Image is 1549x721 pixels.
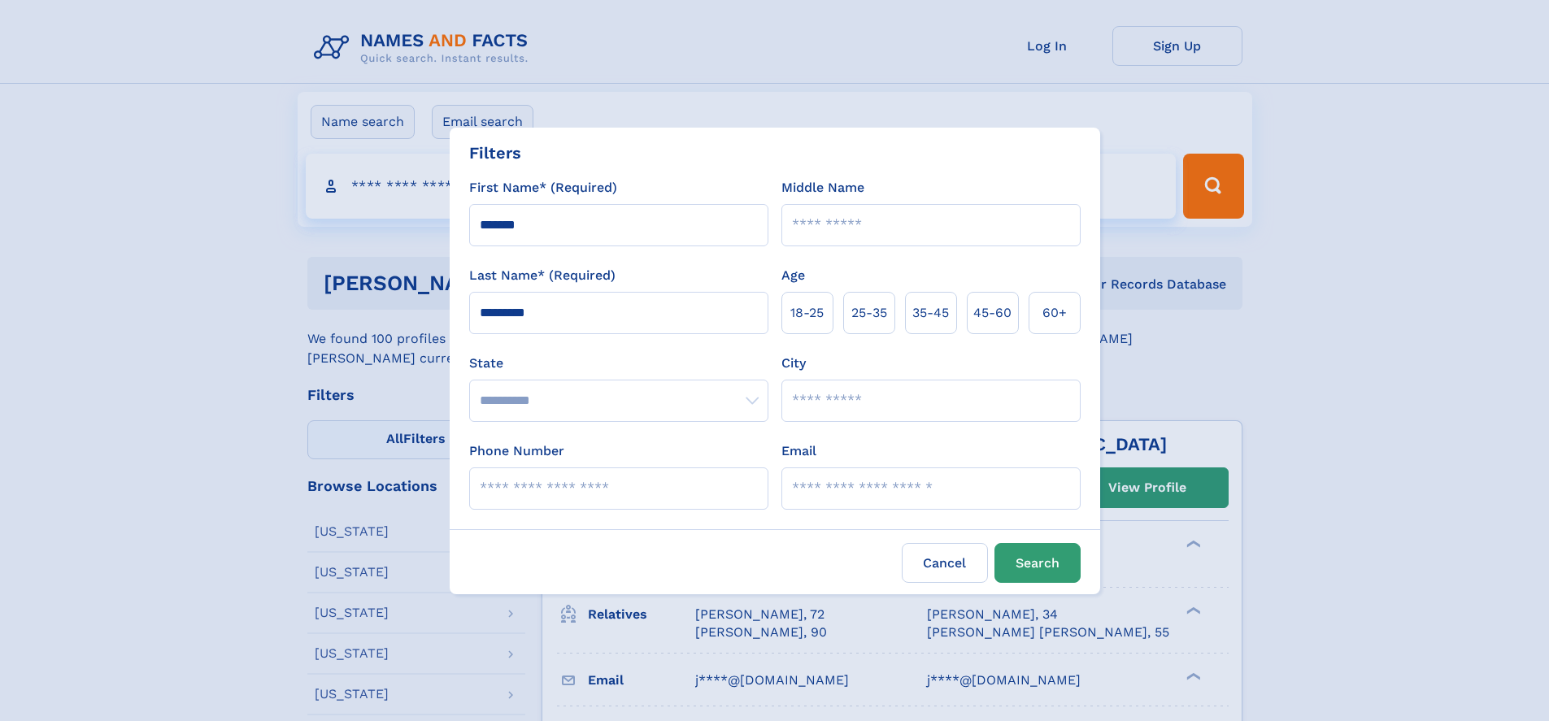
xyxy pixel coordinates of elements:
button: Search [994,543,1081,583]
span: 18‑25 [790,303,824,323]
label: Phone Number [469,441,564,461]
label: Age [781,266,805,285]
label: First Name* (Required) [469,178,617,198]
label: City [781,354,806,373]
label: Middle Name [781,178,864,198]
label: Cancel [902,543,988,583]
div: Filters [469,141,521,165]
label: State [469,354,768,373]
label: Last Name* (Required) [469,266,616,285]
span: 25‑35 [851,303,887,323]
label: Email [781,441,816,461]
span: 35‑45 [912,303,949,323]
span: 60+ [1042,303,1067,323]
span: 45‑60 [973,303,1012,323]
